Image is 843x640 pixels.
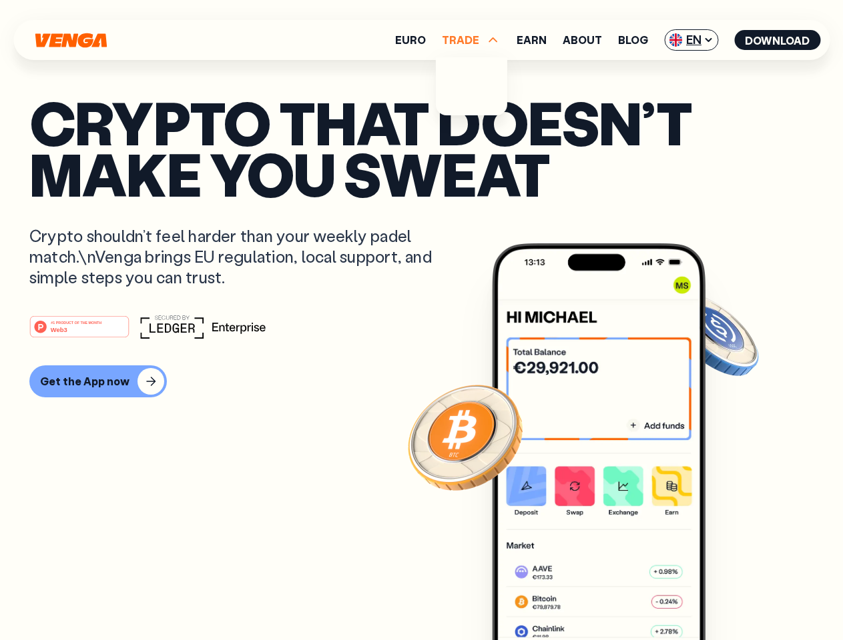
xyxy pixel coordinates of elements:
img: USDC coin [665,287,762,383]
p: Crypto that doesn’t make you sweat [29,97,814,199]
a: Euro [395,35,426,45]
a: Earn [517,35,547,45]
a: Get the App now [29,365,814,397]
span: TRADE [442,32,501,48]
span: TRADE [442,35,479,45]
img: Bitcoin [405,377,525,497]
button: Download [734,30,820,50]
div: Get the App now [40,375,129,388]
p: Crypto shouldn’t feel harder than your weekly padel match.\nVenga brings EU regulation, local sup... [29,225,451,288]
tspan: #1 PRODUCT OF THE MONTH [51,320,101,324]
img: flag-uk [669,33,682,47]
tspan: Web3 [51,325,67,333]
a: #1 PRODUCT OF THE MONTHWeb3 [29,323,129,341]
button: Get the App now [29,365,167,397]
svg: Home [33,33,108,48]
a: About [563,35,602,45]
span: EN [664,29,718,51]
a: Blog [618,35,648,45]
